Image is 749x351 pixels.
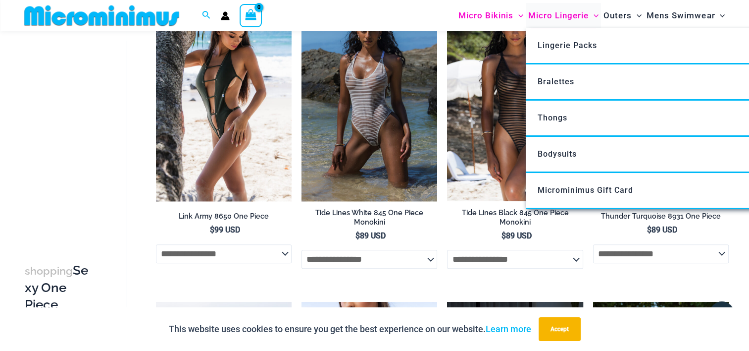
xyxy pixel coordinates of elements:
span: Micro Bikinis [458,3,513,28]
a: Tide Lines White 845 One Piece Monokini [301,208,437,231]
span: Lingerie Packs [538,41,597,50]
span: Bodysuits [538,149,577,159]
p: This website uses cookies to ensure you get the best experience on our website. [169,322,531,337]
nav: Site Navigation [454,1,729,30]
a: OutersMenu ToggleMenu Toggle [601,3,644,28]
h2: Tide Lines White 845 One Piece Monokini [301,208,437,227]
span: Mens Swimwear [647,3,715,28]
a: Link Army 8650 One Piece [156,212,292,225]
span: $ [647,225,651,234]
a: View Shopping Cart, empty [240,4,262,27]
span: Thongs [538,113,567,122]
bdi: 89 USD [355,231,386,240]
bdi: 89 USD [647,225,677,234]
span: shopping [25,265,73,277]
h2: Thunder Turquoise 8931 One Piece [593,212,729,221]
span: Menu Toggle [589,3,599,28]
a: Micro BikinisMenu ToggleMenu Toggle [456,3,526,28]
button: Accept [539,317,581,341]
a: Mens SwimwearMenu ToggleMenu Toggle [644,3,727,28]
a: Tide Lines Black 845 One Piece Monokini [447,208,583,231]
span: Menu Toggle [715,3,725,28]
h2: Link Army 8650 One Piece [156,212,292,221]
span: $ [355,231,360,240]
h2: Tide Lines Black 845 One Piece Monokini [447,208,583,227]
span: Micro Lingerie [528,3,589,28]
img: MM SHOP LOGO FLAT [20,4,183,27]
span: Menu Toggle [632,3,642,28]
iframe: TrustedSite Certified [25,33,114,232]
span: Bralettes [538,77,574,86]
span: Outers [603,3,632,28]
span: $ [501,231,506,240]
h3: Sexy One Piece Monokinis [25,262,91,330]
a: Thunder Turquoise 8931 One Piece [593,212,729,225]
span: Microminimus Gift Card [538,185,633,195]
bdi: 99 USD [210,225,240,234]
a: Account icon link [221,11,230,20]
a: Search icon link [202,9,211,22]
span: $ [210,225,214,234]
a: Learn more [486,324,531,334]
bdi: 89 USD [501,231,532,240]
a: Micro LingerieMenu ToggleMenu Toggle [526,3,601,28]
span: Menu Toggle [513,3,523,28]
